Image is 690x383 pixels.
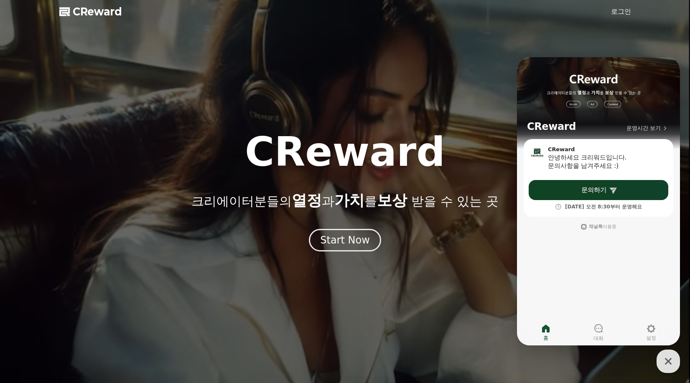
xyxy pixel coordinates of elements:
[320,233,370,247] div: Start Now
[73,5,122,18] span: CReward
[611,7,631,17] a: 로그인
[292,192,322,209] span: 열정
[517,57,680,345] iframe: Channel chat
[191,192,498,209] p: 크리에이터분들의 과 를 받을 수 있는 곳
[59,5,122,18] a: CReward
[309,237,381,245] a: Start Now
[245,132,445,172] h1: CReward
[334,192,364,209] span: 가치
[309,229,381,251] button: Start Now
[377,192,407,209] span: 보상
